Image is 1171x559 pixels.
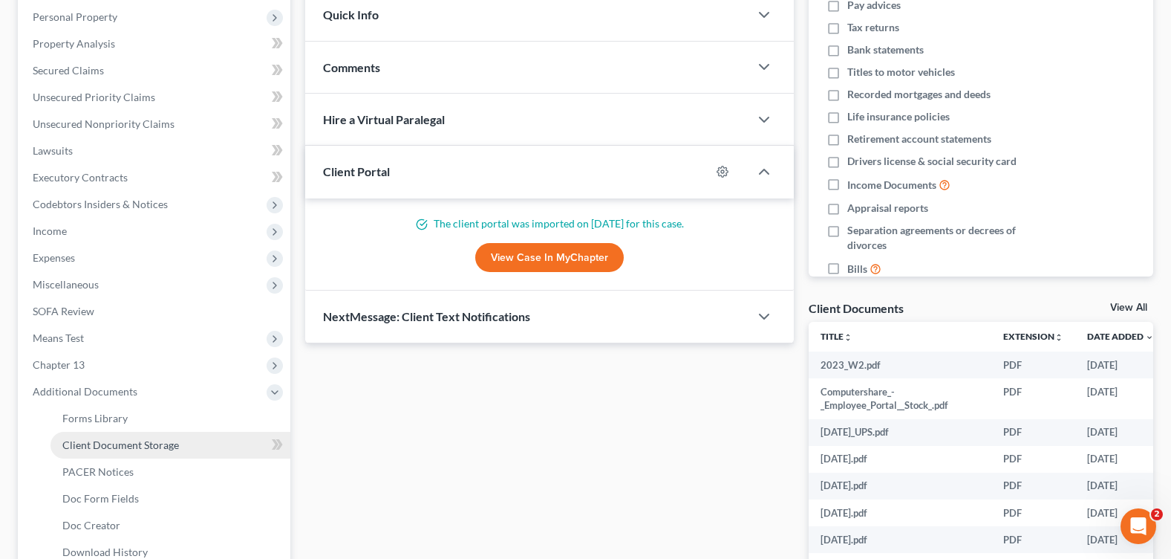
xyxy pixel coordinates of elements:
[50,405,290,432] a: Forms Library
[323,309,530,323] span: NextMessage: Client Text Notifications
[1075,446,1166,473] td: [DATE]
[33,224,67,237] span: Income
[1075,378,1166,419] td: [DATE]
[1087,331,1154,342] a: Date Added expand_more
[1121,508,1156,544] iframe: Intercom live chat
[50,512,290,539] a: Doc Creator
[1075,526,1166,553] td: [DATE]
[991,352,1075,378] td: PDF
[62,492,139,505] span: Doc Form Fields
[21,111,290,138] a: Unsecured Nonpriority Claims
[991,378,1075,419] td: PDF
[62,546,148,558] span: Download History
[847,223,1054,253] span: Separation agreements or decrees of divorces
[50,459,290,485] a: PACER Notices
[62,519,120,531] span: Doc Creator
[323,60,380,74] span: Comments
[323,7,379,22] span: Quick Info
[1075,500,1166,526] td: [DATE]
[847,42,924,57] span: Bank statements
[809,378,991,419] td: Computershare_-_Employee_Portal__Stock_.pdf
[809,419,991,446] td: [DATE]_UPS.pdf
[33,278,99,291] span: Miscellaneous
[33,91,155,103] span: Unsecured Priority Claims
[847,154,1017,169] span: Drivers license & social security card
[21,164,290,191] a: Executory Contracts
[21,57,290,84] a: Secured Claims
[33,171,128,184] span: Executory Contracts
[809,473,991,500] td: [DATE].pdf
[1054,333,1063,342] i: unfold_more
[21,84,290,111] a: Unsecured Priority Claims
[847,132,991,146] span: Retirement account statements
[991,446,1075,473] td: PDF
[847,262,867,277] span: Bills
[33,10,117,23] span: Personal Property
[847,65,955,80] span: Titles to motor vehicles
[33,37,115,50] span: Property Analysis
[991,419,1075,446] td: PDF
[1075,419,1166,446] td: [DATE]
[847,109,950,124] span: Life insurance policies
[33,332,84,344] span: Means Test
[1151,508,1163,520] span: 2
[821,331,852,342] a: Titleunfold_more
[33,117,174,130] span: Unsecured Nonpriority Claims
[1145,333,1154,342] i: expand_more
[847,178,936,193] span: Income Documents
[991,526,1075,553] td: PDF
[847,20,899,35] span: Tax returns
[62,439,179,451] span: Client Document Storage
[62,412,128,424] span: Forms Library
[475,243,624,273] a: View Case in MyChapter
[50,485,290,512] a: Doc Form Fields
[809,352,991,378] td: 2023_W2.pdf
[809,526,991,553] td: [DATE].pdf
[809,446,991,473] td: [DATE].pdf
[33,144,73,157] span: Lawsuits
[62,465,134,478] span: PACER Notices
[323,216,776,231] p: The client portal was imported on [DATE] for this case.
[33,305,94,317] span: SOFA Review
[847,201,928,216] span: Appraisal reports
[1110,303,1147,313] a: View All
[21,298,290,325] a: SOFA Review
[1003,331,1063,342] a: Extensionunfold_more
[33,64,104,77] span: Secured Claims
[33,385,137,398] span: Additional Documents
[323,164,390,178] span: Client Portal
[809,500,991,526] td: [DATE].pdf
[33,358,85,371] span: Chapter 13
[1075,473,1166,500] td: [DATE]
[33,251,75,264] span: Expenses
[323,112,445,126] span: Hire a Virtual Paralegal
[991,500,1075,526] td: PDF
[33,198,168,210] span: Codebtors Insiders & Notices
[847,87,991,102] span: Recorded mortgages and deeds
[844,333,852,342] i: unfold_more
[809,300,904,316] div: Client Documents
[21,30,290,57] a: Property Analysis
[991,473,1075,500] td: PDF
[21,138,290,164] a: Lawsuits
[1075,352,1166,378] td: [DATE]
[50,432,290,459] a: Client Document Storage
